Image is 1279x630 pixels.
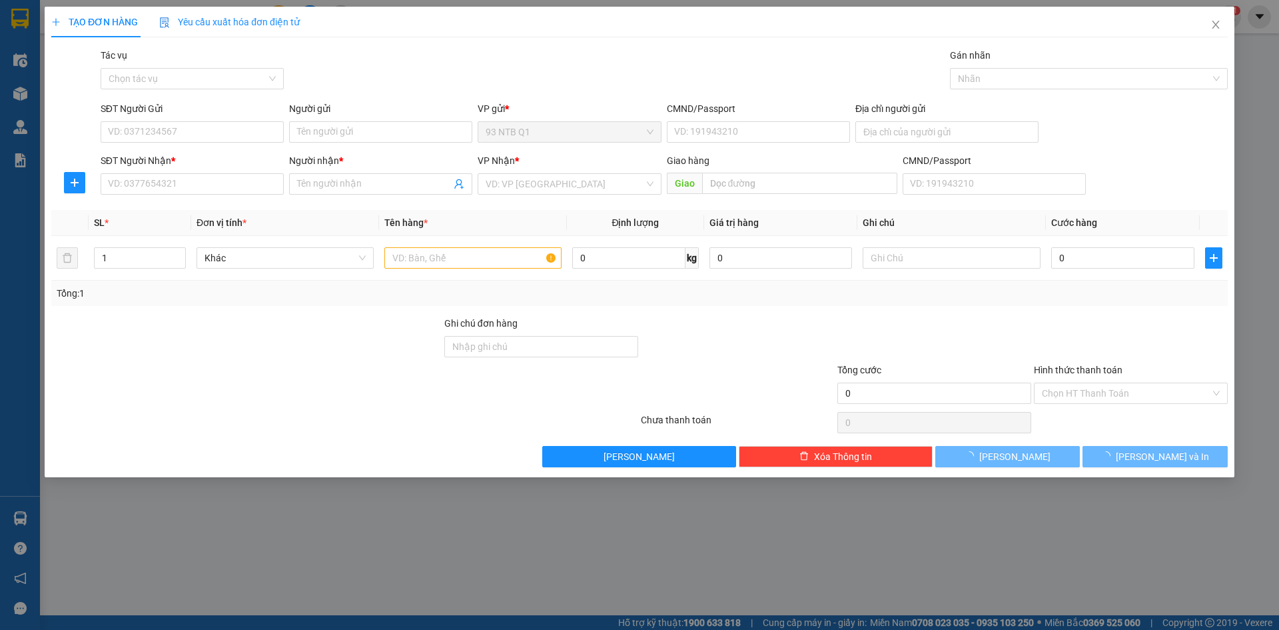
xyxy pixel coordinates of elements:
label: Ghi chú đơn hàng [444,318,518,329]
span: Giao [667,173,702,194]
input: Dọc đường [702,173,897,194]
div: Địa chỉ người gửi [855,101,1039,116]
input: 0 [709,247,853,269]
span: Cước hàng [1051,217,1097,228]
span: plus [51,17,61,27]
button: plus [1205,247,1222,269]
span: Giao hàng [667,155,709,166]
div: CMND/Passport [667,101,850,116]
label: Tác vụ [101,50,127,61]
span: close [1210,19,1221,30]
div: Người nhận [289,153,472,168]
span: plus [65,177,85,188]
span: Giá trị hàng [709,217,759,228]
span: VP Nhận [478,155,516,166]
span: Yêu cầu xuất hóa đơn điện tử [159,17,300,27]
button: [PERSON_NAME] và In [1083,446,1228,467]
span: Xóa Thông tin [814,449,872,464]
button: deleteXóa Thông tin [739,446,933,467]
span: loading [1101,451,1116,461]
span: Tổng cước [837,365,881,375]
input: Địa chỉ của người gửi [855,121,1039,143]
span: 93 NTB Q1 [486,122,653,142]
span: kg [685,247,699,269]
span: delete [799,451,809,462]
span: user-add [454,179,465,189]
div: Tổng: 1 [57,286,494,301]
img: icon [159,17,170,28]
button: Close [1197,7,1234,44]
div: CMND/Passport [903,153,1086,168]
span: [PERSON_NAME] [980,449,1051,464]
span: loading [965,451,980,461]
span: [PERSON_NAME] [604,449,675,464]
span: Tên hàng [384,217,428,228]
div: SĐT Người Gửi [101,101,284,116]
div: VP gửi [478,101,661,116]
button: [PERSON_NAME] [935,446,1080,467]
button: delete [57,247,78,269]
button: plus [64,172,85,193]
span: SL [94,217,105,228]
th: Ghi chú [858,210,1046,236]
span: TẠO ĐƠN HÀNG [51,17,138,27]
label: Hình thức thanh toán [1034,365,1122,375]
input: VD: Bàn, Ghế [384,247,562,269]
span: Đơn vị tính [197,217,246,228]
div: SĐT Người Nhận [101,153,284,168]
span: Định lượng [612,217,659,228]
span: Khác [205,248,366,268]
div: Chưa thanh toán [639,413,836,436]
div: Người gửi [289,101,472,116]
input: Ghi Chú [863,247,1041,269]
span: [PERSON_NAME] và In [1116,449,1209,464]
input: Ghi chú đơn hàng [444,336,638,357]
label: Gán nhãn [950,50,991,61]
span: plus [1206,253,1222,263]
button: [PERSON_NAME] [543,446,737,467]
